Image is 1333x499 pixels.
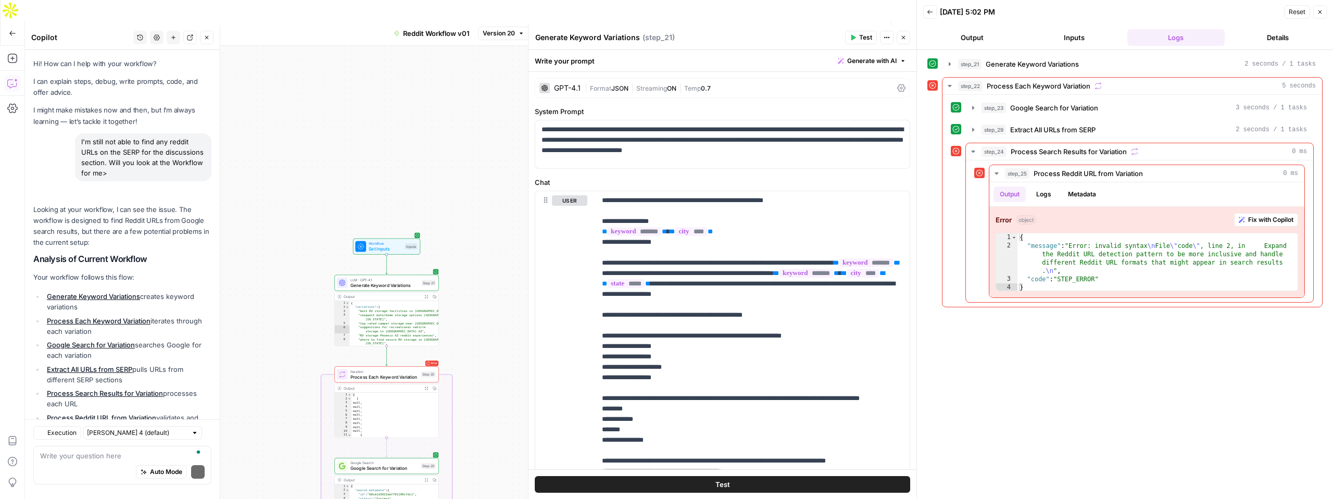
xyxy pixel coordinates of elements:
[982,103,1006,113] span: step_23
[335,417,351,421] div: 7
[44,316,211,336] li: iterates through each variation
[344,294,420,299] div: Output
[421,371,435,378] div: Step 22
[335,488,349,492] div: 2
[834,54,910,68] button: Generate with AI
[535,106,910,117] label: System Prompt
[346,484,349,489] span: Toggle code folding, rows 1 through 77
[369,245,402,252] span: Set Inputs
[335,345,349,350] div: 9
[44,388,211,409] li: processes each URL
[350,460,419,466] span: Google Search
[585,82,590,93] span: |
[628,82,636,93] span: |
[1011,233,1017,242] span: Toggle code folding, rows 1 through 4
[1282,81,1316,91] span: 5 seconds
[1025,29,1123,46] button: Inputs
[33,426,81,440] button: Execution
[996,233,1017,242] div: 1
[966,143,1313,160] button: 0 ms
[431,359,437,368] span: Error
[942,78,1322,94] button: 5 seconds
[1283,169,1298,178] span: 0 ms
[33,76,211,98] p: I can explain steps, debug, write prompts, code, and offer advice.
[1229,29,1327,46] button: Details
[44,340,211,360] li: searches Google for each variation
[1005,168,1029,179] span: step_25
[335,325,349,333] div: 6
[44,364,211,385] li: pulls URLs from different SERP sections
[31,32,130,43] div: Copilot
[136,465,187,479] button: Auto Mode
[996,275,1017,283] div: 3
[348,393,351,397] span: Toggle code folding, rows 1 through 321
[346,488,349,492] span: Toggle code folding, rows 2 through 12
[847,56,897,66] span: Generate with AI
[684,84,701,92] span: Temp
[676,82,684,93] span: |
[335,301,349,305] div: 1
[386,346,388,366] g: Edge from step_21 to step_22
[590,84,611,92] span: Format
[1034,168,1143,179] span: Process Reddit URL from Variation
[667,84,676,92] span: ON
[335,305,349,309] div: 2
[335,421,351,425] div: 8
[47,389,163,397] a: Process Search Results for Variation
[33,204,211,248] p: Looking at your workflow, I can see the issue. The workflow is designed to find Reddit URLs from ...
[335,405,351,409] div: 4
[529,50,916,71] div: Write your prompt
[348,396,351,401] span: Toggle code folding, rows 2 through 36
[552,195,587,206] button: user
[350,369,419,374] span: Iteration
[346,305,349,309] span: Toggle code folding, rows 2 through 12
[33,272,211,283] p: Your workflow follows this flow:
[348,433,351,437] span: Toggle code folding, rows 11 through 18
[478,27,529,40] button: Version 20
[350,277,419,282] span: LLM · GPT-4.1
[335,484,349,489] div: 1
[150,467,182,477] span: Auto Mode
[386,438,388,457] g: Edge from step_22 to step_23
[335,413,351,417] div: 6
[966,160,1313,302] div: 0 ms
[1011,146,1127,157] span: Process Search Results for Variation
[335,309,349,313] div: 3
[335,409,351,413] div: 5
[535,177,910,188] label: Chat
[1244,59,1316,69] span: 2 seconds / 1 tasks
[47,341,135,349] a: Google Search for Variation
[335,433,351,437] div: 11
[958,59,982,69] span: step_21
[403,28,470,39] span: Reddit Workflow v01
[942,56,1322,72] button: 2 seconds / 1 tasks
[923,29,1021,46] button: Output
[335,425,351,429] div: 9
[44,413,211,433] li: validates and processes Reddit URLs
[611,84,628,92] span: JSON
[1016,215,1036,224] span: object
[335,321,349,326] div: 5
[982,124,1006,135] span: step_29
[75,133,211,181] div: I'm still not able to find any reddit URLs on the SERP for the discussions section. Will you look...
[989,165,1304,182] button: 0 ms
[369,241,402,246] span: Workflow
[1236,125,1307,134] span: 2 seconds / 1 tasks
[535,476,910,493] button: Test
[1010,124,1096,135] span: Extract All URLs from SERP
[989,182,1304,297] div: 0 ms
[334,275,438,346] div: LLM · GPT-4.1Generate Keyword VariationsStep 21Output{ "variations":[ "best RV storage facilities...
[636,84,667,92] span: Streaming
[483,29,515,38] span: Version 20
[1010,103,1098,113] span: Google Search for Variation
[350,465,419,472] span: Google Search for Variation
[1234,213,1298,227] button: Fix with Copilot
[346,301,349,305] span: Toggle code folding, rows 1 through 13
[1289,7,1305,17] span: Reset
[40,451,205,461] textarea: To enrich screen reader interactions, please activate Accessibility in Grammarly extension settings
[1127,29,1225,46] button: Logs
[701,84,711,92] span: 0.7
[335,437,351,453] div: 12
[942,95,1322,307] div: 5 seconds
[859,33,872,42] span: Test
